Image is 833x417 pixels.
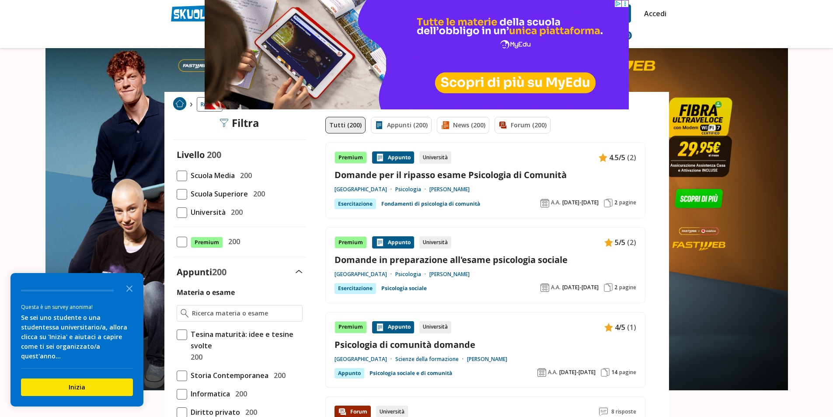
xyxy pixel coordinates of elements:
[467,356,507,363] a: [PERSON_NAME]
[429,186,470,193] a: [PERSON_NAME]
[609,152,625,163] span: 4.5/5
[619,369,636,376] span: pagine
[604,199,613,207] img: Pagine
[338,407,347,416] img: Forum contenuto
[10,273,143,406] div: Survey
[381,199,480,209] a: Fondamenti di psicologia di comunità
[237,170,252,181] span: 200
[437,117,489,133] a: News (200)
[325,117,366,133] a: Tutti (200)
[177,266,227,278] label: Appunti
[644,4,662,23] a: Accedi
[537,368,546,377] img: Anno accademico
[335,339,636,350] a: Psicologia di comunità domande
[192,309,298,318] input: Ricerca materia o esame
[335,236,367,249] div: Premium
[615,237,625,248] span: 5/5
[335,368,364,378] div: Appunto
[187,207,226,218] span: Università
[395,186,429,193] a: Psicologia
[419,321,451,333] div: Università
[548,369,558,376] span: A.A.
[232,388,247,399] span: 200
[220,117,259,129] div: Filtra
[212,266,227,278] span: 200
[429,271,470,278] a: [PERSON_NAME]
[615,322,625,333] span: 4/5
[627,152,636,163] span: (2)
[559,369,596,376] span: [DATE]-[DATE]
[187,329,303,351] span: Tesina maturità: idee e tesine svolte
[599,153,607,162] img: Appunti contenuto
[335,271,395,278] a: [GEOGRAPHIC_DATA]
[225,236,240,247] span: 200
[335,356,395,363] a: [GEOGRAPHIC_DATA]
[604,283,613,292] img: Pagine
[296,270,303,273] img: Apri e chiudi sezione
[599,407,608,416] img: Commenti lettura
[335,321,367,333] div: Premium
[419,151,451,164] div: Università
[375,121,383,130] img: Appunti filtro contenuto
[376,323,384,332] img: Appunti contenuto
[371,117,432,133] a: Appunti (200)
[335,254,636,266] a: Domande in preparazione all'esame psicologia sociale
[335,283,376,294] div: Esercitazione
[395,271,429,278] a: Psicologia
[187,170,235,181] span: Scuola Media
[619,199,636,206] span: pagine
[181,309,189,318] img: Ricerca materia o esame
[187,351,202,363] span: 200
[191,237,223,248] span: Premium
[540,199,549,207] img: Anno accademico
[335,169,636,181] a: Domande per il ripasso esame Psicologia di Comunità
[177,149,205,161] label: Livello
[173,97,186,110] img: Home
[372,151,414,164] div: Appunto
[540,283,549,292] img: Anno accademico
[614,199,617,206] span: 2
[627,322,636,333] span: (1)
[441,121,450,130] img: News filtro contenuto
[395,356,467,363] a: Scienze della formazione
[419,236,451,249] div: Università
[376,153,384,162] img: Appunti contenuto
[551,199,561,206] span: A.A.
[627,237,636,248] span: (2)
[335,199,376,209] div: Esercitazione
[187,388,230,399] span: Informatica
[270,370,286,381] span: 200
[335,186,395,193] a: [GEOGRAPHIC_DATA]
[250,188,265,200] span: 200
[376,238,384,247] img: Appunti contenuto
[601,368,610,377] img: Pagine
[121,279,138,297] button: Close the survey
[21,303,133,311] div: Questa è un survey anonima!
[551,284,561,291] span: A.A.
[604,323,613,332] img: Appunti contenuto
[562,284,599,291] span: [DATE]-[DATE]
[604,238,613,247] img: Appunti contenuto
[381,283,427,294] a: Psicologia sociale
[220,119,228,127] img: Filtra filtri mobile
[177,287,235,297] label: Materia o esame
[372,236,414,249] div: Appunto
[21,313,133,361] div: Se sei uno studente o una studentessa universitario/a, allora clicca su 'Inizia' e aiutaci a capi...
[562,199,599,206] span: [DATE]-[DATE]
[197,97,223,112] a: Ricerca
[495,117,551,133] a: Forum (200)
[372,321,414,333] div: Appunto
[173,97,186,112] a: Home
[21,378,133,396] button: Inizia
[207,149,221,161] span: 200
[187,188,248,200] span: Scuola Superiore
[187,370,268,381] span: Storia Contemporanea
[619,284,636,291] span: pagine
[498,121,507,130] img: Forum filtro contenuto
[611,369,617,376] span: 14
[227,207,243,218] span: 200
[614,284,617,291] span: 2
[335,151,367,164] div: Premium
[369,368,452,378] a: Psicologia sociale e di comunità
